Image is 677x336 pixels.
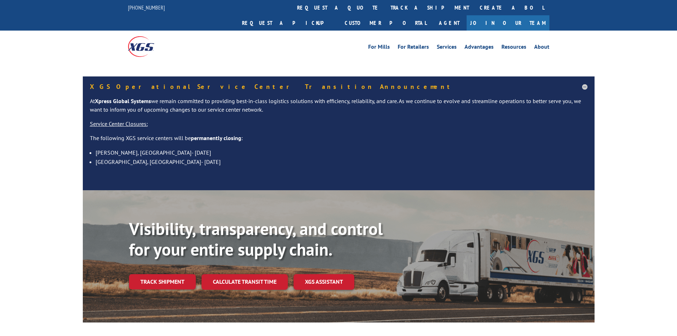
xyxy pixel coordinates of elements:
a: About [534,44,549,52]
li: [PERSON_NAME], [GEOGRAPHIC_DATA]- [DATE] [96,148,587,157]
a: For Mills [368,44,390,52]
a: Services [437,44,457,52]
a: XGS ASSISTANT [294,274,354,289]
a: [PHONE_NUMBER] [128,4,165,11]
a: Track shipment [129,274,196,289]
u: Service Center Closures: [90,120,148,127]
b: Visibility, transparency, and control for your entire supply chain. [129,218,383,260]
a: Join Our Team [467,15,549,31]
p: At we remain committed to providing best-in-class logistics solutions with efficiency, reliabilit... [90,97,587,120]
a: Advantages [464,44,494,52]
li: [GEOGRAPHIC_DATA], [GEOGRAPHIC_DATA]- [DATE] [96,157,587,166]
strong: Xpress Global Systems [95,97,151,105]
a: Request a pickup [237,15,339,31]
p: The following XGS service centers will be : [90,134,587,148]
h5: XGS Operational Service Center Transition Announcement [90,84,587,90]
a: Resources [501,44,526,52]
a: Customer Portal [339,15,432,31]
a: Calculate transit time [202,274,288,289]
strong: permanently closing [191,134,241,142]
a: Agent [432,15,467,31]
a: For Retailers [398,44,429,52]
